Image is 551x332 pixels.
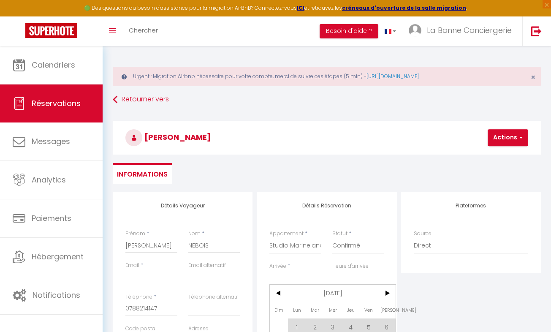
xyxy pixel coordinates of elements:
label: Prénom [125,230,145,238]
span: Hébergement [32,251,84,262]
label: Email alternatif [188,261,226,269]
span: Lun [288,302,306,318]
h4: Plateformes [414,203,528,209]
span: Analytics [32,174,66,185]
span: Notifications [33,290,80,300]
div: Urgent : Migration Airbnb nécessaire pour votre compte, merci de suivre ces étapes (5 min) - [113,67,541,86]
label: Heure d'arrivée [332,262,369,270]
button: Actions [488,129,528,146]
span: [PERSON_NAME] [125,132,211,142]
label: Téléphone alternatif [188,293,239,301]
label: Arrivée [269,262,286,270]
span: [PERSON_NAME] [378,302,396,318]
span: La Bonne Conciergerie [427,25,512,35]
span: Ven [360,302,378,318]
img: ... [409,24,421,37]
span: < [270,285,288,302]
span: Jeu [342,302,360,318]
span: Mar [306,302,324,318]
label: Email [125,261,139,269]
h4: Détails Voyageur [125,203,240,209]
h4: Détails Réservation [269,203,384,209]
span: [DATE] [288,285,378,302]
span: Mer [324,302,342,318]
span: Messages [32,136,70,147]
li: Informations [113,163,172,184]
span: Dim [270,302,288,318]
span: Calendriers [32,60,75,70]
label: Statut [332,230,347,238]
img: Super Booking [25,23,77,38]
a: Chercher [122,16,164,46]
a: créneaux d'ouverture de la salle migration [342,4,466,11]
a: Retourner vers [113,92,541,107]
label: Nom [188,230,201,238]
img: logout [531,26,542,36]
label: Source [414,230,432,238]
a: [URL][DOMAIN_NAME] [366,73,419,80]
span: Chercher [129,26,158,35]
a: ICI [297,4,304,11]
button: Ouvrir le widget de chat LiveChat [7,3,32,29]
label: Téléphone [125,293,152,301]
span: Paiements [32,213,71,223]
label: Appartement [269,230,304,238]
span: > [378,285,396,302]
button: Besoin d'aide ? [320,24,378,38]
button: Close [531,73,535,81]
span: × [531,72,535,82]
span: Réservations [32,98,81,109]
a: ... La Bonne Conciergerie [402,16,522,46]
